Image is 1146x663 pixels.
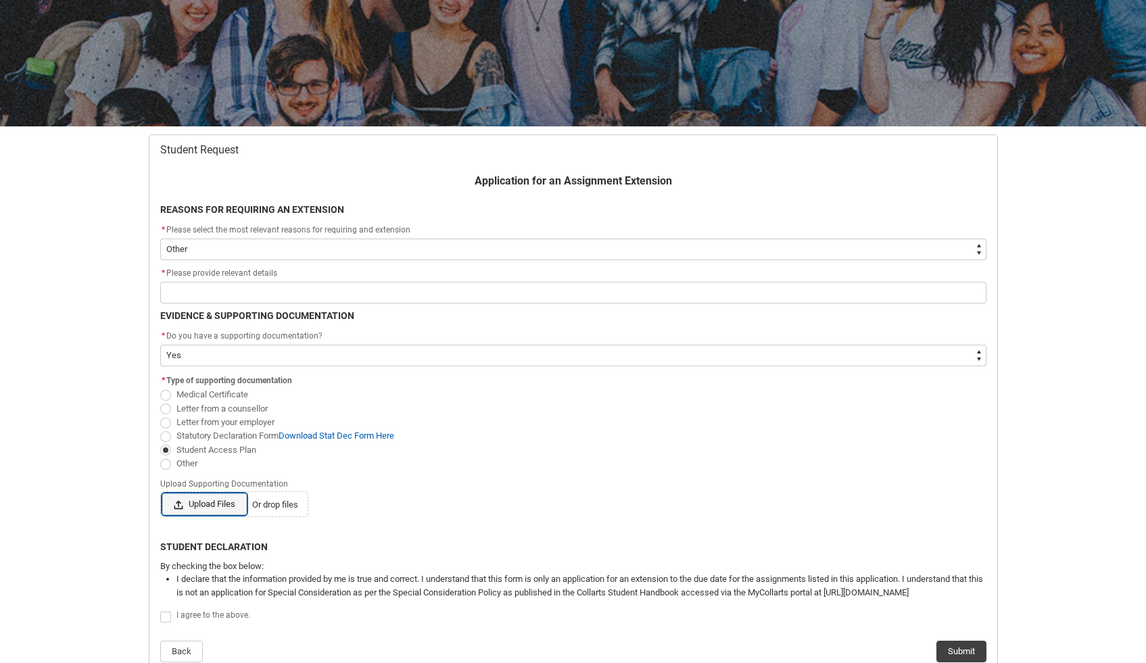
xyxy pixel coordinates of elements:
span: Medical Certificate [176,389,248,399]
abbr: required [162,268,165,278]
li: I declare that the information provided by me is true and correct. I understand that this form is... [176,572,986,599]
b: STUDENT DECLARATION [160,541,268,552]
button: Submit [936,641,986,662]
span: Student Request [160,143,239,157]
span: Letter from a counsellor [176,403,268,414]
span: Statutory Declaration Form [176,431,394,441]
span: Please select the most relevant reasons for requiring and extension [166,225,410,235]
span: Type of supporting documentation [166,376,292,385]
span: Student Access Plan [176,445,256,455]
abbr: required [162,225,165,235]
button: Back [160,641,203,662]
span: Letter from your employer [176,417,274,427]
span: Please provide relevant details [160,268,277,278]
span: Or drop files [252,498,298,512]
b: REASONS FOR REQUIRING AN EXTENSION [160,204,344,215]
b: EVIDENCE & SUPPORTING DOCUMENTATION [160,310,354,321]
a: Download Stat Dec Form Here [279,431,394,441]
span: Upload Files [162,493,247,515]
span: Do you have a supporting documentation? [166,331,323,341]
b: Application for an Assignment Extension [475,174,672,187]
abbr: required [162,331,165,341]
abbr: required [162,376,165,385]
span: I agree to the above. [176,610,250,620]
p: By checking the box below: [160,560,986,573]
span: Other [176,458,197,468]
span: Upload Supporting Documentation [160,475,293,490]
